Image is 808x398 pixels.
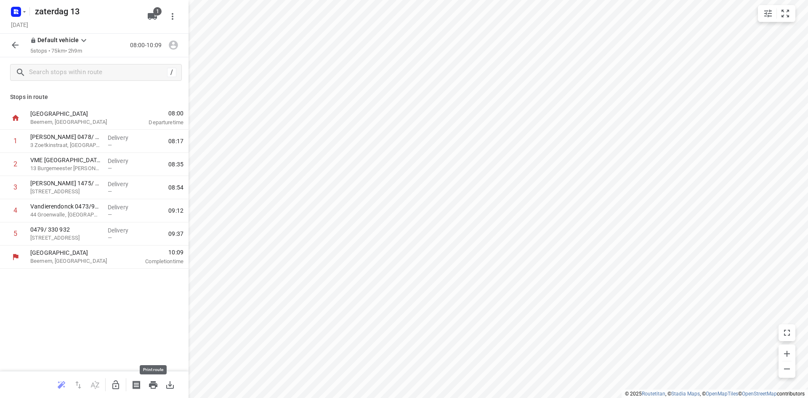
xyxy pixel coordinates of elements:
p: Delivery [108,134,139,142]
p: Beernem, [GEOGRAPHIC_DATA] [30,118,118,126]
p: 0479/ 330 932 [30,225,101,234]
button: More [164,8,181,25]
span: — [108,211,112,218]
span: Reoptimize route [53,380,70,388]
p: 5 stops • 75km • 2h9m [30,47,89,55]
p: VME [GEOGRAPHIC_DATA] [30,156,101,164]
p: 44 Groenwalle, [GEOGRAPHIC_DATA] [30,211,101,219]
span: 08:35 [168,160,183,168]
a: Routetitan [642,391,665,397]
p: [STREET_ADDRESS] [30,187,101,196]
span: Sort by time window [87,380,104,388]
p: 15 Stationsstraat, Brugge [30,234,101,242]
a: OpenMapTiles [706,391,738,397]
p: Vandierendonck 0473/950 737 [30,202,101,211]
span: Assign driver [165,41,182,49]
p: Departure time [128,118,183,127]
p: [GEOGRAPHIC_DATA] [30,110,118,118]
p: Stops in route [10,93,178,102]
p: Delivery [108,157,139,165]
p: Completion time [128,257,183,266]
div: / [167,68,176,77]
p: Delivery [108,226,139,235]
p: lorenz Schoutteet 1475/ 590 675 [30,179,101,187]
span: 1 [153,7,162,16]
span: Reverse route [70,380,87,388]
div: small contained button group [758,5,795,22]
a: Stadia Maps [671,391,700,397]
div: 1 [13,137,17,145]
div: 5 [13,230,17,238]
input: Search stops within route [29,66,167,79]
p: 08:00-10:09 [130,41,165,50]
div: 2 [13,160,17,168]
span: — [108,188,112,195]
span: 08:54 [168,183,183,192]
li: © 2025 , © , © © contributors [625,391,805,397]
span: 08:00 [128,109,183,118]
span: 08:17 [168,137,183,145]
p: Default vehicle [30,36,79,45]
p: Delivery [108,203,139,211]
span: Print shipping labels [128,380,145,388]
button: Unlock route [107,377,124,393]
p: Beernem, [GEOGRAPHIC_DATA] [30,257,118,265]
p: Maddy vermeersch 0478/ 419 529 [30,133,101,141]
p: Delivery [108,180,139,188]
h5: Rename [32,5,141,18]
p: 13 Burgemeester Joseph Lievensstraat, Zedelgem [30,164,101,173]
p: 3 Zoetkinstraat, Oostkamp [30,141,101,150]
span: 10:09 [128,248,183,256]
p: [GEOGRAPHIC_DATA] [30,248,118,257]
div: 3 [13,183,17,191]
span: — [108,142,112,148]
span: — [108,165,112,171]
button: 1 [144,8,161,25]
div: 4 [13,206,17,214]
a: OpenStreetMap [742,391,777,397]
button: Fit zoom [777,5,794,22]
span: 09:37 [168,230,183,238]
button: Map settings [760,5,776,22]
span: Download route [162,380,178,388]
span: — [108,235,112,241]
h5: Project date [8,20,32,29]
span: 09:12 [168,206,183,215]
